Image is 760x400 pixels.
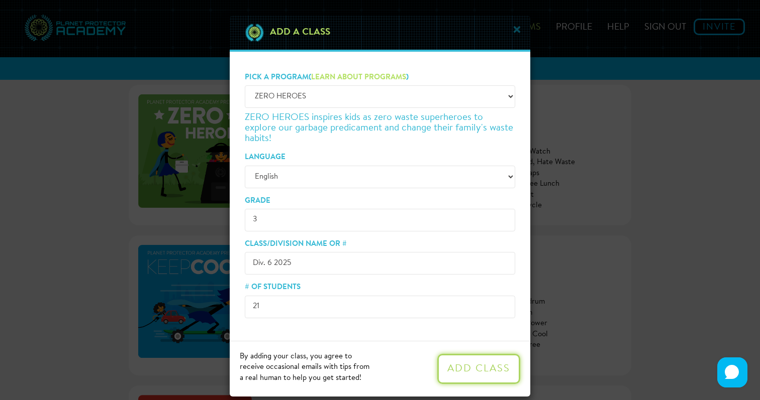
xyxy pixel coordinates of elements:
[311,74,406,81] a: Learn about programs
[245,152,286,163] label: Language
[715,355,750,390] iframe: HelpCrunch
[245,282,301,293] label: # of Students
[511,22,523,41] span: ×
[230,16,530,52] div: Close
[245,74,309,81] span: Pick a program
[406,74,409,81] span: )
[265,23,330,42] h4: Add a class
[245,239,347,249] label: Class/Division Name or #
[245,113,515,145] h4: ZERO HEROES inspires kids as zero waste superheroes to explore our garbage predicament and change...
[245,196,270,206] label: Grade
[437,354,520,384] button: Add Class
[309,74,311,81] span: (
[240,351,372,383] div: By adding your class, you agree to receive occasional emails with tips from a real human to help ...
